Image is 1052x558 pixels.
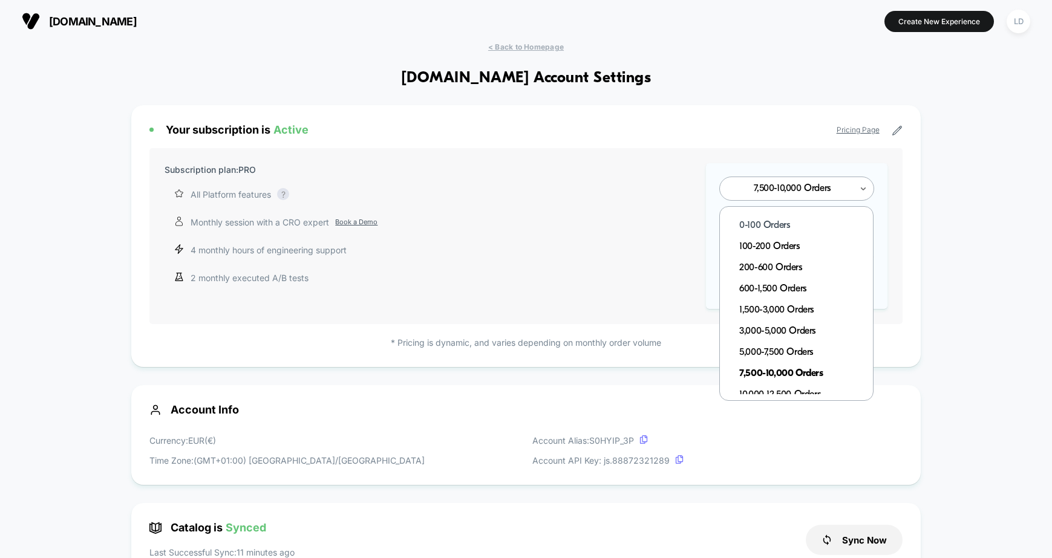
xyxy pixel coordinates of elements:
[532,454,684,467] p: Account API Key: js. 88872321289
[884,11,994,32] button: Create New Experience
[806,525,903,555] button: Sync Now
[226,521,266,534] span: Synced
[191,244,347,256] p: 4 monthly hours of engineering support
[732,279,873,300] div: 600-1,500 Orders
[149,434,425,447] p: Currency: EUR ( € )
[149,403,902,416] span: Account Info
[149,454,425,467] p: Time Zone: (GMT+01:00) [GEOGRAPHIC_DATA]/[GEOGRAPHIC_DATA]
[191,216,377,229] p: Monthly session with a CRO expert
[732,363,873,384] div: 7,500-10,000 Orders
[191,271,309,284] p: 2 monthly executed A/B tests
[18,11,140,31] button: [DOMAIN_NAME]
[49,15,137,28] span: [DOMAIN_NAME]
[1003,9,1034,34] button: LD
[732,321,873,342] div: 3,000-5,000 Orders
[532,434,684,447] p: Account Alias: S0HYIP_3P
[401,70,651,87] h1: [DOMAIN_NAME] Account Settings
[837,125,880,134] a: Pricing Page
[1007,10,1030,33] div: LD
[488,42,564,51] span: < Back to Homepage
[732,258,873,279] div: 200-600 Orders
[273,123,309,136] span: Active
[165,163,256,176] p: Subscription plan: PRO
[335,217,377,227] a: Book a Demo
[732,236,873,258] div: 100-200 Orders
[277,188,289,200] div: ?
[732,215,873,236] div: 0-100 Orders
[22,12,40,30] img: Visually logo
[732,300,873,321] div: 1,500-3,000 Orders
[149,336,902,349] p: * Pricing is dynamic, and varies depending on monthly order volume
[166,123,309,136] span: Your subscription is
[149,521,266,534] span: Catalog is
[191,188,271,201] p: All Platform features
[732,342,873,363] div: 5,000-7,500 Orders
[733,183,852,195] div: 7,500-10,000 Orders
